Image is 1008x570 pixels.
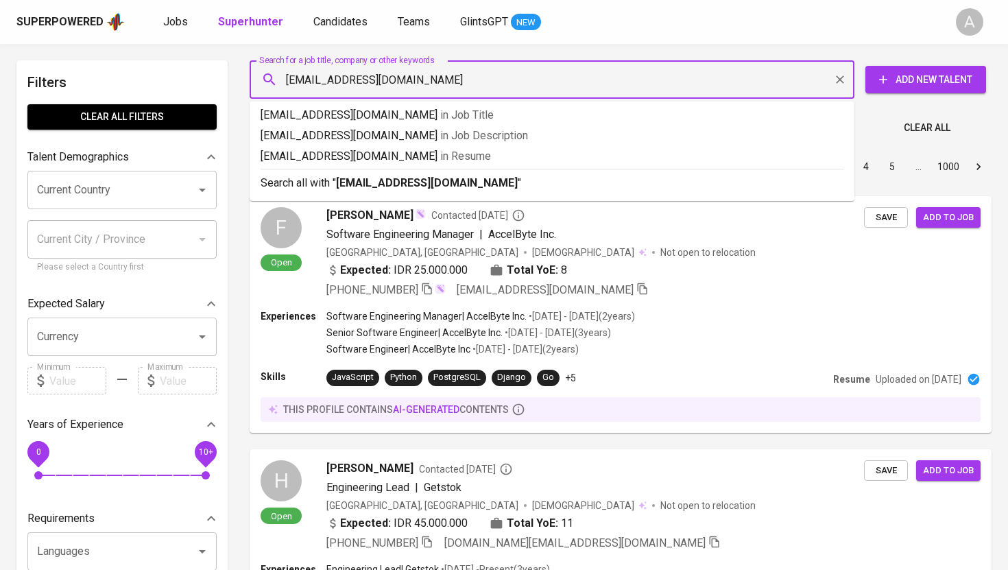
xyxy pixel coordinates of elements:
[904,119,950,136] span: Clear All
[336,176,518,189] b: [EMAIL_ADDRESS][DOMAIN_NAME]
[261,128,843,144] p: [EMAIL_ADDRESS][DOMAIN_NAME]
[561,262,567,278] span: 8
[865,66,986,93] button: Add New Talent
[106,12,125,32] img: app logo
[923,210,974,226] span: Add to job
[393,404,459,415] span: AI-generated
[326,326,503,340] p: Senior Software Engineer | AccelByte Inc.
[326,262,468,278] div: IDR 25.000.000
[261,107,843,123] p: [EMAIL_ADDRESS][DOMAIN_NAME]
[968,156,989,178] button: Go to next page
[27,505,217,532] div: Requirements
[27,104,217,130] button: Clear All filters
[265,257,298,268] span: Open
[497,371,526,384] div: Django
[864,460,908,482] button: Save
[313,15,368,28] span: Candidates
[390,371,417,384] div: Python
[440,129,528,142] span: in Job Description
[424,481,461,494] span: Getstok
[660,246,756,259] p: Not open to relocation
[499,462,513,476] svg: By Batam recruiter
[218,15,283,28] b: Superhunter
[250,196,992,433] a: FOpen[PERSON_NAME]Contacted [DATE]Software Engineering Manager|AccelByte Inc.[GEOGRAPHIC_DATA], [...
[27,143,217,171] div: Talent Demographics
[440,150,491,163] span: in Resume
[871,210,901,226] span: Save
[440,108,494,121] span: in Job Title
[261,207,302,248] div: F
[415,209,426,219] img: magic_wand.svg
[503,326,611,340] p: • [DATE] - [DATE] ( 3 years )
[830,70,850,89] button: Clear
[193,542,212,561] button: Open
[864,207,908,228] button: Save
[36,447,40,457] span: 0
[218,14,286,31] a: Superhunter
[532,499,636,512] span: [DEMOGRAPHIC_DATA]
[261,309,326,323] p: Experiences
[527,309,635,323] p: • [DATE] - [DATE] ( 2 years )
[49,367,106,394] input: Value
[326,246,518,259] div: [GEOGRAPHIC_DATA], [GEOGRAPHIC_DATA]
[916,460,981,482] button: Add to job
[326,515,468,532] div: IDR 45.000.000
[433,371,481,384] div: PostgreSQL
[340,262,391,278] b: Expected:
[460,15,508,28] span: GlintsGPT
[933,156,963,178] button: Go to page 1000
[542,371,554,384] div: Go
[332,371,374,384] div: JavaScript
[326,499,518,512] div: [GEOGRAPHIC_DATA], [GEOGRAPHIC_DATA]
[283,403,509,416] p: this profile contains contents
[916,207,981,228] button: Add to job
[923,463,974,479] span: Add to job
[479,226,483,243] span: |
[326,309,527,323] p: Software Engineering Manager | AccelByte Inc.
[876,71,975,88] span: Add New Talent
[160,367,217,394] input: Value
[163,15,188,28] span: Jobs
[488,228,556,241] span: AccelByte Inc.
[398,15,430,28] span: Teams
[326,481,409,494] span: Engineering Lead
[881,156,903,178] button: Go to page 5
[460,14,541,31] a: GlintsGPT NEW
[512,209,525,222] svg: By Batam recruiter
[27,149,129,165] p: Talent Demographics
[340,515,391,532] b: Expected:
[470,342,579,356] p: • [DATE] - [DATE] ( 2 years )
[193,180,212,200] button: Open
[415,479,418,496] span: |
[27,411,217,438] div: Years of Experience
[27,290,217,318] div: Expected Salary
[511,16,541,29] span: NEW
[855,156,877,178] button: Go to page 4
[431,209,525,222] span: Contacted [DATE]
[898,115,956,141] button: Clear All
[876,372,961,386] p: Uploaded on [DATE]
[16,12,125,32] a: Superpoweredapp logo
[261,460,302,501] div: H
[27,296,105,312] p: Expected Salary
[27,510,95,527] p: Requirements
[457,283,634,296] span: [EMAIL_ADDRESS][DOMAIN_NAME]
[193,327,212,346] button: Open
[660,499,756,512] p: Not open to relocation
[326,536,418,549] span: [PHONE_NUMBER]
[38,108,206,126] span: Clear All filters
[507,262,558,278] b: Total YoE:
[398,14,433,31] a: Teams
[326,342,470,356] p: Software Engineer | AccelByte Inc
[326,228,474,241] span: Software Engineering Manager
[27,71,217,93] h6: Filters
[261,175,843,191] p: Search all with " "
[326,207,413,224] span: [PERSON_NAME]
[265,510,298,522] span: Open
[871,463,901,479] span: Save
[419,462,513,476] span: Contacted [DATE]
[507,515,558,532] b: Total YoE:
[833,372,870,386] p: Resume
[435,283,446,294] img: magic_wand.svg
[261,148,843,165] p: [EMAIL_ADDRESS][DOMAIN_NAME]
